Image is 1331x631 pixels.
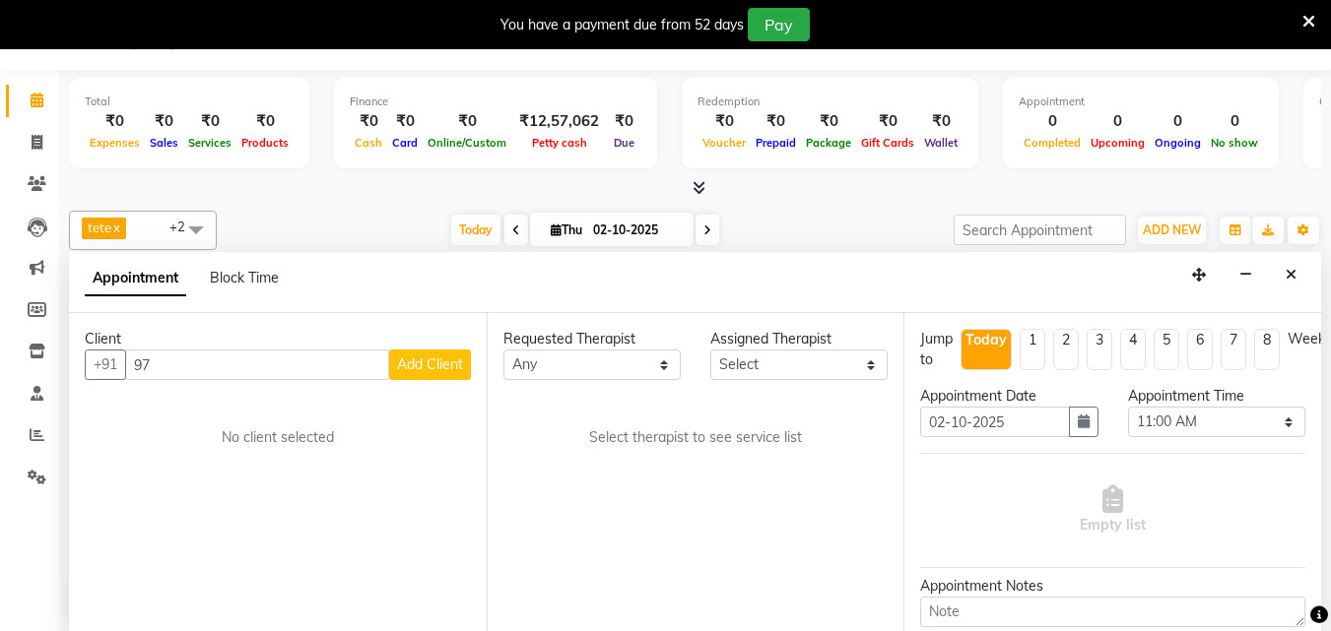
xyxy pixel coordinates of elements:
[1020,329,1045,370] li: 1
[920,576,1305,597] div: Appointment Notes
[125,349,389,380] input: Search by Name/Mobile/Email/Code
[607,110,641,133] div: ₹0
[1087,329,1112,370] li: 3
[751,136,801,150] span: Prepaid
[350,136,387,150] span: Cash
[85,94,294,110] div: Total
[919,136,963,150] span: Wallet
[527,136,592,150] span: Petty cash
[85,329,471,349] div: Client
[589,427,802,448] span: Select therapist to see service list
[236,136,294,150] span: Products
[609,136,639,150] span: Due
[1019,136,1086,150] span: Completed
[1221,329,1246,370] li: 7
[587,216,686,245] input: 2025-10-02
[1154,329,1179,370] li: 5
[801,110,856,133] div: ₹0
[751,110,801,133] div: ₹0
[1019,110,1086,133] div: 0
[1277,260,1305,290] button: Close
[920,329,953,370] div: Jump to
[920,386,1098,407] div: Appointment Date
[132,427,424,448] div: No client selected
[111,220,120,235] a: x
[423,136,511,150] span: Online/Custom
[145,110,183,133] div: ₹0
[350,94,641,110] div: Finance
[1080,485,1146,536] span: Empty list
[183,110,236,133] div: ₹0
[169,219,200,234] span: +2
[698,94,963,110] div: Redemption
[236,110,294,133] div: ₹0
[920,407,1069,437] input: yyyy-mm-dd
[1187,329,1213,370] li: 6
[856,136,919,150] span: Gift Cards
[387,136,423,150] span: Card
[954,215,1126,245] input: Search Appointment
[1206,110,1263,133] div: 0
[85,110,145,133] div: ₹0
[748,8,810,41] button: Pay
[85,349,126,380] button: +91
[88,220,111,235] span: tete
[1138,217,1206,244] button: ADD NEW
[698,136,751,150] span: Voucher
[85,261,186,296] span: Appointment
[1019,94,1263,110] div: Appointment
[1120,329,1146,370] li: 4
[1086,110,1150,133] div: 0
[919,110,963,133] div: ₹0
[1150,110,1206,133] div: 0
[965,330,1007,350] div: Today
[546,222,587,237] span: Thu
[387,110,423,133] div: ₹0
[1143,222,1201,237] span: ADD NEW
[1150,136,1206,150] span: Ongoing
[801,136,856,150] span: Package
[183,136,236,150] span: Services
[1053,329,1079,370] li: 2
[210,269,279,286] span: Block Time
[856,110,919,133] div: ₹0
[423,110,511,133] div: ₹0
[397,355,463,373] span: Add Client
[389,349,471,380] button: Add Client
[710,329,888,349] div: Assigned Therapist
[503,329,681,349] div: Requested Therapist
[451,215,500,245] span: Today
[85,136,145,150] span: Expenses
[1206,136,1263,150] span: No show
[1254,329,1280,370] li: 8
[145,136,183,150] span: Sales
[350,110,387,133] div: ₹0
[1128,386,1305,407] div: Appointment Time
[1086,136,1150,150] span: Upcoming
[511,110,607,133] div: ₹12,57,062
[500,15,744,35] div: You have a payment due from 52 days
[698,110,751,133] div: ₹0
